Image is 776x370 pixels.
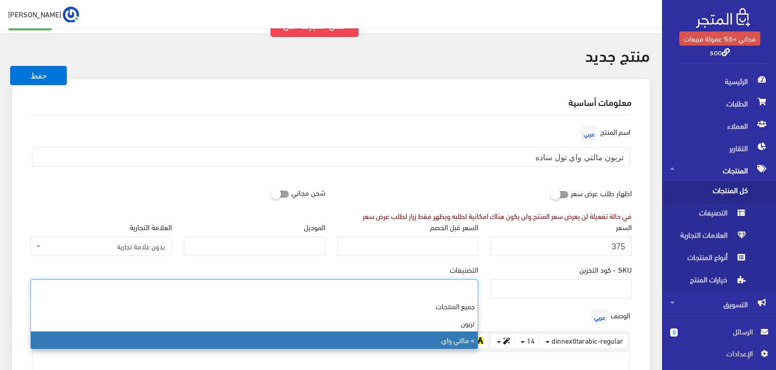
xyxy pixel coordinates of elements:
[670,326,768,348] a: 0 الرسائل
[670,348,768,364] a: اﻹعدادات
[662,92,776,115] a: الطلبات
[571,183,632,202] label: اظهار طلب عرض سعر
[670,315,768,338] span: المحتوى
[679,31,760,46] a: مجاني +5% عمولة مبيعات
[30,97,632,106] h2: معلومات أساسية
[291,183,325,202] label: شحن مجاني
[578,123,630,143] label: اسم المنتج
[670,92,768,115] span: الطلبات
[710,44,730,59] a: soo
[662,137,776,159] a: التقارير
[8,8,61,20] span: [PERSON_NAME]
[591,309,608,324] span: عربي
[670,181,747,204] span: كل المنتجات
[662,271,776,293] a: خيارات المنتج
[670,137,768,159] span: التقارير
[662,70,776,92] a: الرئيسية
[662,248,776,271] a: أنواع المنتجات
[12,301,51,339] iframe: Drift Widget Chat Controller
[31,298,478,314] li: جميع المنتجات
[430,221,478,233] label: السعر قبل الخصم
[670,204,747,226] span: التصنيفات
[662,115,776,137] a: العملاء
[662,204,776,226] a: التصنيفات
[662,181,776,204] a: كل المنتجات
[670,293,768,315] span: التسويق
[43,241,165,251] span: بدون علامة تجارية
[514,334,539,349] button: 14
[31,315,478,331] li: تربون
[670,271,747,293] span: خيارات المنتج
[616,221,632,233] label: السعر
[662,159,776,181] a: المنتجات
[670,115,768,137] span: العملاء
[130,221,172,233] label: العلامة التجارية
[580,126,598,141] span: عربي
[686,326,753,337] span: الرسائل
[363,210,632,221] div: في حالة تفعيلة لن يعرض سعر المنتج ولن يكون هناك امكانية لطلبه ويظهر فقط زرار لطلب عرض سعر
[662,226,776,248] a: العلامات التجارية
[539,334,628,349] button: dinnextltarabic-regular
[678,348,752,359] span: اﻹعدادات
[10,66,67,85] button: حفظ
[589,307,630,327] label: الوصف
[670,328,678,337] span: 0
[552,334,623,347] span: dinnextltarabic-regular
[8,6,79,22] a: ... [PERSON_NAME]
[579,264,632,275] label: SKU - كود التخزين
[662,315,776,338] a: المحتوى
[696,8,750,28] img: .
[670,70,768,92] span: الرئيسية
[670,226,747,248] span: العلامات التجارية
[670,159,768,181] span: المنتجات
[30,237,172,256] span: بدون علامة تجارية
[585,46,650,63] h2: منتج جديد
[31,331,478,348] li: > مالتي واي
[527,334,535,347] span: 14
[63,7,79,23] img: ...
[450,264,478,275] label: التصنيفات
[304,221,325,233] label: الموديل
[670,248,747,271] span: أنواع المنتجات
